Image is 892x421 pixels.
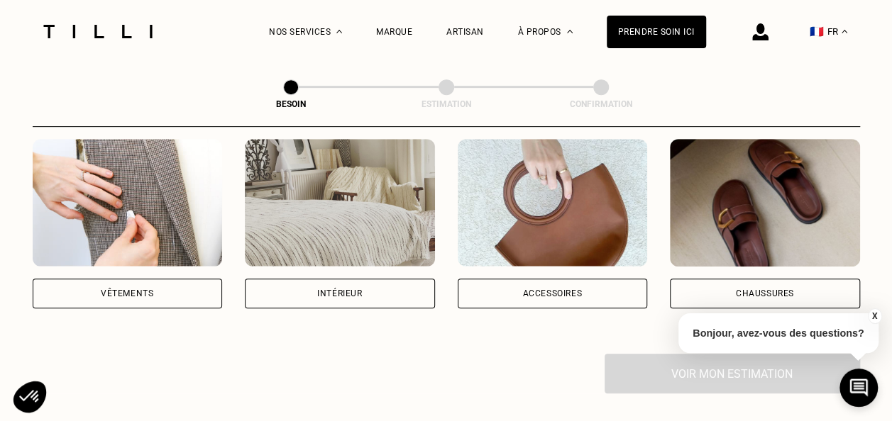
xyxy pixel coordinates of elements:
[38,25,158,38] img: Logo du service de couturière Tilli
[220,99,362,109] div: Besoin
[736,289,794,298] div: Chaussures
[842,30,847,33] img: menu déroulant
[810,25,824,38] span: 🇫🇷
[567,30,573,33] img: Menu déroulant à propos
[522,289,582,298] div: Accessoires
[375,99,517,109] div: Estimation
[317,289,362,298] div: Intérieur
[446,27,484,37] a: Artisan
[458,139,648,266] img: Accessoires
[33,139,223,266] img: Vêtements
[376,27,412,37] a: Marque
[867,308,881,324] button: X
[752,23,769,40] img: icône connexion
[670,139,860,266] img: Chaussures
[530,99,672,109] div: Confirmation
[336,30,342,33] img: Menu déroulant
[245,139,435,266] img: Intérieur
[607,16,706,48] a: Prendre soin ici
[101,289,153,298] div: Vêtements
[678,313,879,353] p: Bonjour, avez-vous des questions?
